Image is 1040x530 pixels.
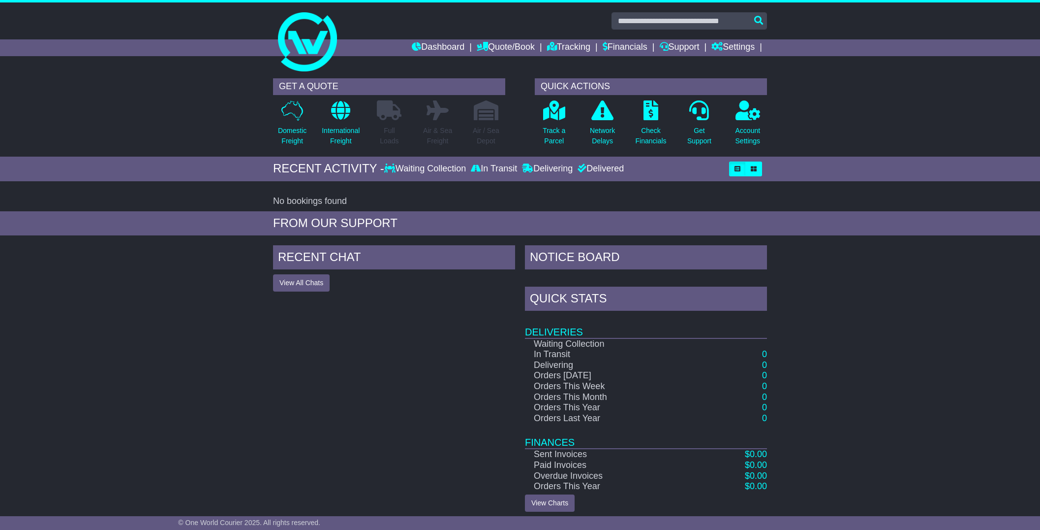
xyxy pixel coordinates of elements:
[273,78,505,95] div: GET A QUOTE
[178,519,320,527] span: © One World Courier 2025. All rights reserved.
[277,100,307,152] a: DomesticFreight
[525,370,701,381] td: Orders [DATE]
[603,39,647,56] a: Financials
[762,402,767,412] a: 0
[525,287,767,313] div: Quick Stats
[473,126,499,146] p: Air / Sea Depot
[321,100,360,152] a: InternationalFreight
[525,360,701,371] td: Delivering
[575,164,624,174] div: Delivered
[745,471,767,481] a: $0.00
[322,126,360,146] p: International Freight
[525,338,701,350] td: Waiting Collection
[762,381,767,391] a: 0
[525,313,767,338] td: Deliveries
[547,39,590,56] a: Tracking
[636,126,667,146] p: Check Financials
[525,449,701,460] td: Sent Invoices
[589,100,615,152] a: NetworkDelays
[735,100,761,152] a: AccountSettings
[750,460,767,470] span: 0.00
[762,413,767,423] a: 0
[535,78,767,95] div: QUICK ACTIONS
[525,424,767,449] td: Finances
[762,392,767,402] a: 0
[525,381,701,392] td: Orders This Week
[750,481,767,491] span: 0.00
[278,126,306,146] p: Domestic Freight
[525,460,701,471] td: Paid Invoices
[525,413,701,424] td: Orders Last Year
[520,164,575,174] div: Delivering
[525,495,575,512] a: View Charts
[711,39,755,56] a: Settings
[377,126,401,146] p: Full Loads
[750,449,767,459] span: 0.00
[750,471,767,481] span: 0.00
[660,39,700,56] a: Support
[273,162,384,176] div: RECENT ACTIVITY -
[762,360,767,370] a: 0
[745,460,767,470] a: $0.00
[687,100,712,152] a: GetSupport
[525,392,701,403] td: Orders This Month
[762,370,767,380] a: 0
[273,245,515,272] div: RECENT CHAT
[525,471,701,482] td: Overdue Invoices
[468,164,520,174] div: In Transit
[762,349,767,359] a: 0
[542,100,566,152] a: Track aParcel
[687,126,711,146] p: Get Support
[543,126,565,146] p: Track a Parcel
[745,481,767,491] a: $0.00
[273,196,767,207] div: No bookings found
[525,245,767,272] div: NOTICE BOARD
[735,126,761,146] p: Account Settings
[525,481,701,492] td: Orders This Year
[745,449,767,459] a: $0.00
[412,39,464,56] a: Dashboard
[590,126,615,146] p: Network Delays
[525,402,701,413] td: Orders This Year
[477,39,535,56] a: Quote/Book
[273,274,330,292] button: View All Chats
[273,216,767,231] div: FROM OUR SUPPORT
[525,349,701,360] td: In Transit
[635,100,667,152] a: CheckFinancials
[423,126,452,146] p: Air & Sea Freight
[384,164,468,174] div: Waiting Collection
